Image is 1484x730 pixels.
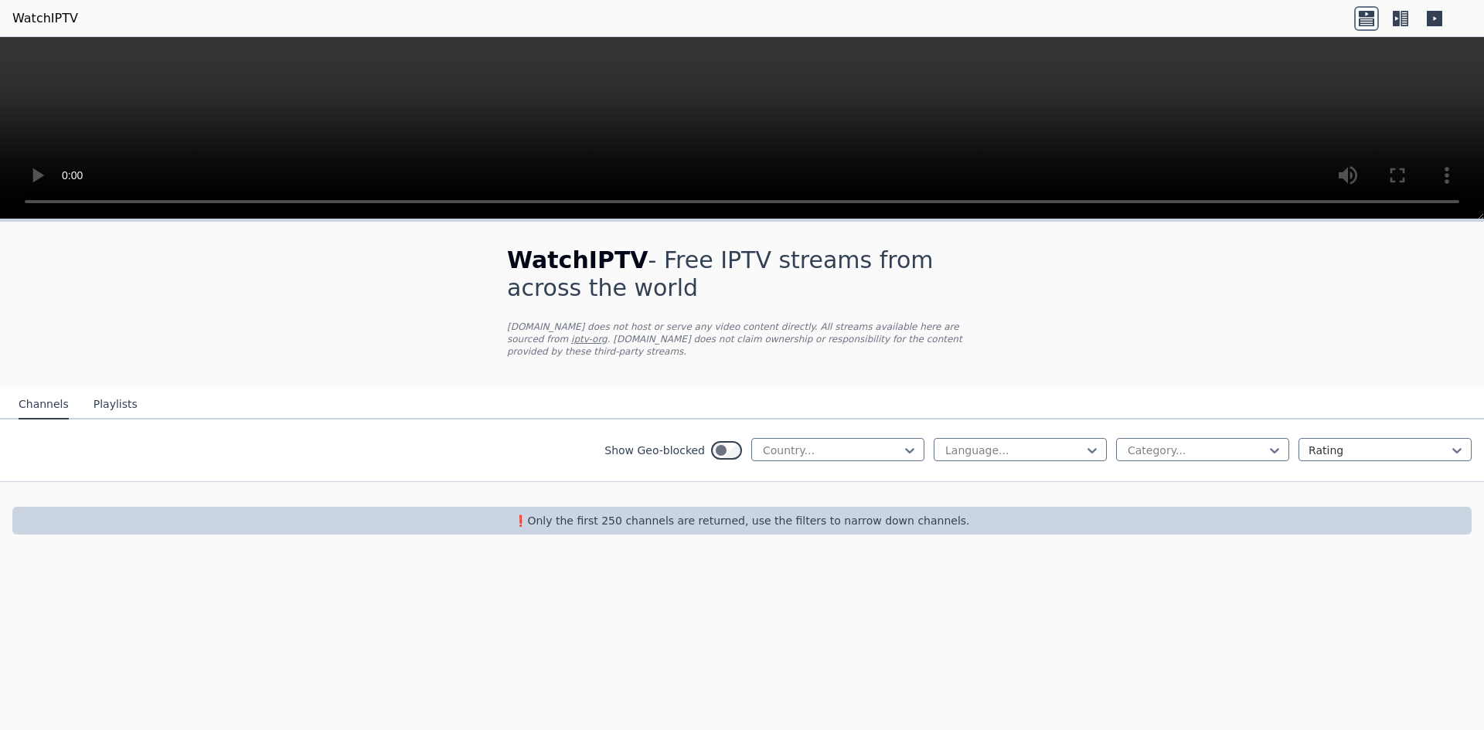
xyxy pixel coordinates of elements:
button: Playlists [94,390,138,419]
p: ❗️Only the first 250 channels are returned, use the filters to narrow down channels. [19,513,1465,528]
a: WatchIPTV [12,9,78,28]
p: [DOMAIN_NAME] does not host or serve any video content directly. All streams available here are s... [507,321,977,358]
label: Show Geo-blocked [604,443,705,458]
a: iptv-org [571,334,608,345]
span: WatchIPTV [507,246,648,273]
h1: - Free IPTV streams from across the world [507,246,977,302]
button: Channels [19,390,69,419]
